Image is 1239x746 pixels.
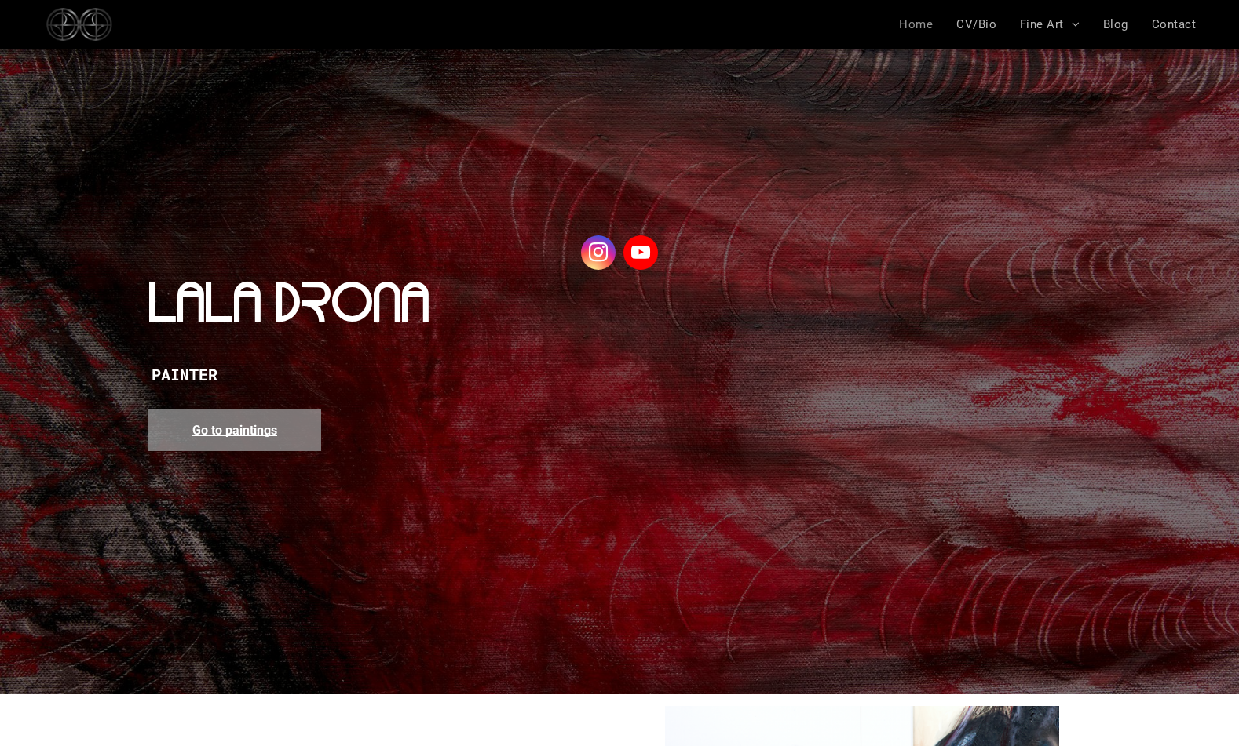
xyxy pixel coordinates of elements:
[1008,17,1091,31] a: Fine Art
[192,423,277,438] span: Go to paintings
[623,235,658,274] a: youtube
[887,17,945,31] a: Home
[1091,17,1140,31] a: Blog
[148,409,321,451] a: Go to paintings
[945,17,1008,31] a: CV/Bio
[581,235,616,274] a: instagram
[148,279,429,335] span: LALA DRONA
[1140,17,1208,31] a: Contact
